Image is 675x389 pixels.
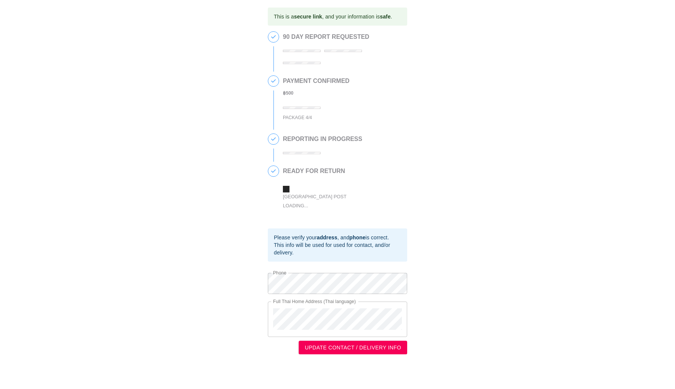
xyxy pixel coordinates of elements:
span: UPDATE CONTACT / DELIVERY INFO [305,343,401,352]
div: [GEOGRAPHIC_DATA] Post Loading... [283,193,362,210]
h2: REPORTING IN PROGRESS [283,136,362,142]
div: Please verify your , and is correct. [274,234,401,241]
span: 3 [268,134,279,144]
h2: PAYMENT CONFIRMED [283,78,350,84]
button: UPDATE CONTACT / DELIVERY INFO [299,341,407,355]
b: ฿ 500 [283,90,293,96]
div: PACKAGE 4/4 [283,113,350,122]
span: 4 [268,166,279,176]
span: 2 [268,76,279,86]
b: phone [350,234,366,240]
div: This info will be used for used for contact, and/or delivery. [274,241,401,256]
span: 1 [268,32,279,42]
div: This is a , and your information is . [274,10,392,23]
h2: READY FOR RETURN [283,168,396,175]
b: safe [380,14,391,20]
b: address [317,234,337,240]
h2: 90 DAY REPORT REQUESTED [283,34,403,40]
b: secure link [294,14,322,20]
